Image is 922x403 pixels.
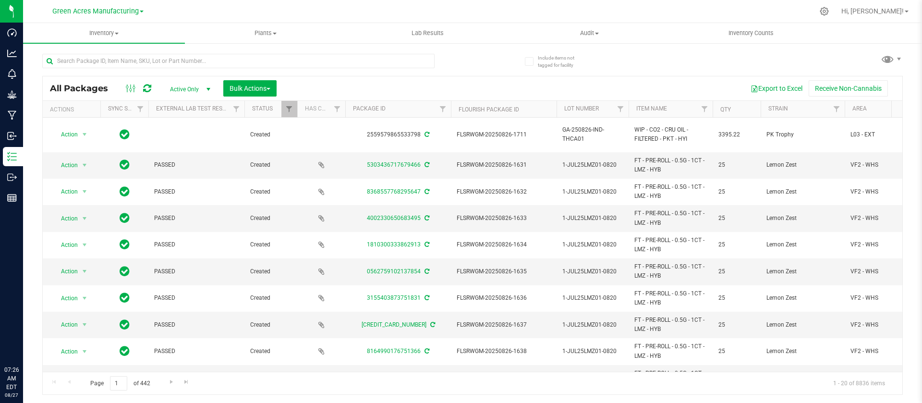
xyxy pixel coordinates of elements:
a: 8164990176751366 [367,348,421,354]
span: select [79,292,91,305]
span: Action [52,128,78,141]
span: VF2 - WHS [850,187,911,196]
span: FT - PRE-ROLL - 0.5G - 1CT - LMZ - HYB [634,369,707,387]
button: Receive Non-Cannabis [809,80,888,97]
span: Created [250,293,291,303]
span: L03 - EXT [850,130,911,139]
a: 8368557768295647 [367,188,421,195]
span: Action [52,185,78,198]
span: PASSED [154,320,239,330]
span: 1 - 20 of 8836 items [825,376,893,391]
span: 1-JUL25LMZ01-0820 [562,320,623,330]
span: 1-JUL25LMZ01-0820 [562,214,623,223]
inline-svg: Dashboard [7,28,17,37]
span: Lemon Zest [766,347,839,356]
span: Action [52,292,78,305]
input: Search Package ID, Item Name, SKU, Lot or Part Number... [42,54,435,68]
span: VF2 - WHS [850,267,911,276]
span: Created [250,187,291,196]
inline-svg: Inbound [7,131,17,141]
inline-svg: Monitoring [7,69,17,79]
iframe: Resource center [10,326,38,355]
span: PASSED [154,187,239,196]
a: 1810300333862913 [367,241,421,248]
a: Package ID [353,105,386,112]
span: In Sync [120,265,130,278]
span: VF2 - WHS [850,240,911,249]
span: 1-JUL25LMZ01-0820 [562,267,623,276]
span: Lemon Zest [766,267,839,276]
span: PASSED [154,240,239,249]
span: Page of 442 [82,376,158,391]
span: VF2 - WHS [850,160,911,170]
span: FLSRWGM-20250826-1634 [457,240,551,249]
span: FT - PRE-ROLL - 0.5G - 1CT - LMZ - HYB [634,183,707,201]
span: select [79,212,91,225]
span: select [79,159,91,172]
span: VF2 - WHS [850,293,911,303]
span: Inventory Counts [716,29,787,37]
span: Sync from Compliance System [423,348,429,354]
span: Created [250,214,291,223]
inline-svg: Manufacturing [7,110,17,120]
span: Created [250,347,291,356]
span: Created [250,267,291,276]
span: In Sync [120,185,130,198]
span: FLSRWGM-20250826-1638 [457,347,551,356]
span: PASSED [154,293,239,303]
inline-svg: Inventory [7,152,17,161]
span: In Sync [120,371,130,384]
span: 3395.22 [718,130,755,139]
inline-svg: Outbound [7,172,17,182]
span: Sync from Compliance System [423,188,429,195]
span: Created [250,320,291,330]
p: 08/27 [4,391,19,399]
span: Sync from Compliance System [423,241,429,248]
a: 0562759102137854 [367,268,421,275]
span: Inventory [23,29,185,37]
span: select [79,265,91,278]
span: Hi, [PERSON_NAME]! [841,7,904,15]
span: Lab Results [399,29,457,37]
span: Action [52,265,78,278]
a: Filter [829,101,845,117]
span: In Sync [120,158,130,171]
span: GA-250826-IND-THCA01 [562,125,623,144]
span: select [79,238,91,252]
inline-svg: Grow [7,90,17,99]
span: select [79,345,91,358]
span: In Sync [120,344,130,358]
span: In Sync [120,318,130,331]
span: Sync from Compliance System [429,321,435,328]
span: All Packages [50,83,118,94]
iframe: Resource center unread badge [28,325,40,336]
span: Action [52,159,78,172]
span: VF2 - WHS [850,320,911,330]
span: 25 [718,293,755,303]
div: 2559579865533798 [344,130,452,139]
span: FLSRWGM-20250826-1636 [457,293,551,303]
span: FLSRWGM-20250826-1632 [457,187,551,196]
a: Area [852,105,867,112]
span: Created [250,240,291,249]
a: Lot Number [564,105,599,112]
span: FT - PRE-ROLL - 0.5G - 1CT - LMZ - HYB [634,262,707,281]
span: VF2 - WHS [850,347,911,356]
span: Lemon Zest [766,240,839,249]
span: 1-JUL25LMZ01-0820 [562,160,623,170]
span: FT - PRE-ROLL - 0.5G - 1CT - LMZ - HYB [634,236,707,254]
a: [CREDIT_CARD_NUMBER] [362,321,426,328]
a: Go to the last page [180,376,194,389]
span: FLSRWGM-20250826-1631 [457,160,551,170]
div: Actions [50,106,97,113]
span: 25 [718,214,755,223]
input: 1 [110,376,127,391]
span: 1-JUL25LMZ01-0820 [562,347,623,356]
a: Flourish Package ID [459,106,519,113]
span: FLSRWGM-20250826-1633 [457,214,551,223]
th: Has COA [297,101,345,118]
span: In Sync [120,291,130,305]
a: Sync Status [108,105,145,112]
span: select [79,185,91,198]
span: PASSED [154,160,239,170]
